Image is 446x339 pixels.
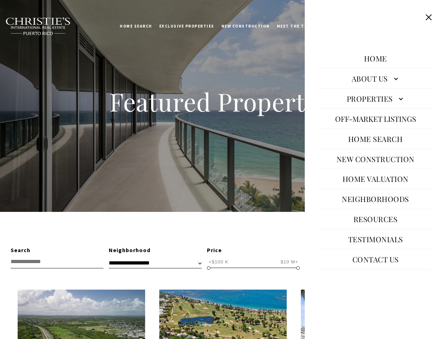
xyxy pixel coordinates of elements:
a: Exclusive Properties [156,17,218,35]
a: Home Valuation [339,170,412,187]
div: Do you have questions? [7,16,102,21]
div: Price [207,246,300,255]
a: Contact Us [349,251,402,268]
span: New Construction [221,24,270,29]
a: New Construction [333,150,418,167]
a: New Construction [218,17,273,35]
a: Resources [350,210,401,227]
a: Properties [319,90,432,107]
span: <$100 K [207,258,230,265]
a: Testimonials [345,231,406,248]
a: Meet the Team [273,17,317,35]
span: [PHONE_NUMBER] [29,33,88,40]
span: I agree to be contacted by [PERSON_NAME] International Real Estate PR via text, call & email. To ... [9,43,101,57]
div: Search [11,246,103,255]
div: Call or text [DATE], we are here to help! [7,23,102,28]
button: Close this option [422,11,435,24]
button: Off-Market Listings [332,110,420,127]
h1: Featured Properties [64,86,382,117]
span: $10 M+ [279,258,300,265]
a: Home [361,50,391,67]
img: Christie's International Real Estate black text logo [5,17,71,36]
a: Neighborhoods [338,190,412,207]
a: Home Search [345,130,406,147]
a: Home Search [116,17,156,35]
div: Neighborhood [109,246,202,255]
span: Exclusive Properties [159,24,214,29]
a: About Us [319,70,432,87]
